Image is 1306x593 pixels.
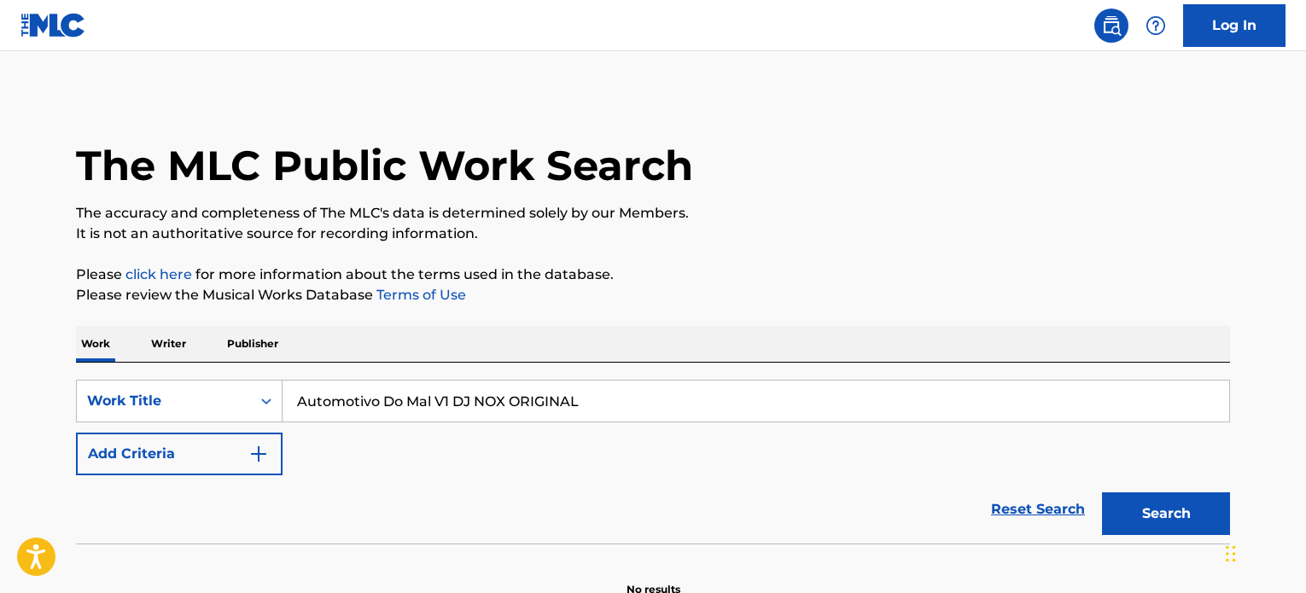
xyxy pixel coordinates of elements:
div: Work Title [87,391,241,411]
p: Please review the Musical Works Database [76,285,1230,305]
p: Please for more information about the terms used in the database. [76,265,1230,285]
form: Search Form [76,380,1230,544]
p: Writer [146,326,191,362]
img: MLC Logo [20,13,86,38]
button: Search [1102,492,1230,535]
h1: The MLC Public Work Search [76,140,693,191]
a: Terms of Use [373,287,466,303]
div: Drag [1226,528,1236,579]
img: help [1146,15,1166,36]
img: 9d2ae6d4665cec9f34b9.svg [248,444,269,464]
p: The accuracy and completeness of The MLC's data is determined solely by our Members. [76,203,1230,224]
img: search [1101,15,1122,36]
button: Add Criteria [76,433,283,475]
a: Public Search [1094,9,1128,43]
p: It is not an authoritative source for recording information. [76,224,1230,244]
p: Publisher [222,326,283,362]
a: click here [125,266,192,282]
p: Work [76,326,115,362]
div: Help [1139,9,1173,43]
a: Reset Search [982,491,1093,528]
iframe: Chat Widget [1221,511,1306,593]
a: Log In [1183,4,1286,47]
